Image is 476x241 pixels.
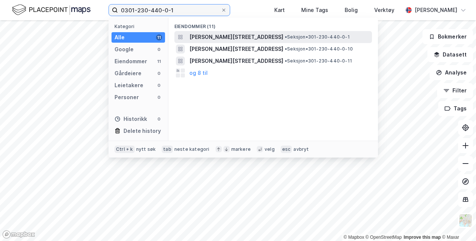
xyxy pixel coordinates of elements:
img: logo.f888ab2527a4732fd821a326f86c7f29.svg [12,3,91,16]
div: 0 [156,82,162,88]
input: Søk på adresse, matrikkel, gårdeiere, leietakere eller personer [118,4,221,16]
span: Seksjon • 301-230-440-0-1 [285,34,350,40]
div: 0 [156,70,162,76]
a: OpenStreetMap [366,235,402,240]
div: esc [281,146,292,153]
div: [PERSON_NAME] [415,6,457,15]
span: [PERSON_NAME][STREET_ADDRESS] [189,57,283,65]
div: tab [162,146,173,153]
button: Analyse [430,65,473,80]
div: nytt søk [136,146,156,152]
div: Delete history [123,126,161,135]
button: Bokmerker [422,29,473,44]
div: avbryt [293,146,309,152]
button: Datasett [427,47,473,62]
span: Seksjon • 301-230-440-0-11 [285,58,352,64]
div: Bolig [345,6,358,15]
div: Eiendommer [115,57,147,66]
div: Personer [115,93,139,102]
div: neste kategori [174,146,210,152]
div: 11 [156,34,162,40]
span: • [285,34,287,40]
div: 11 [156,58,162,64]
span: [PERSON_NAME][STREET_ADDRESS] [189,33,283,42]
button: Tags [438,101,473,116]
button: og 8 til [189,68,208,77]
div: 0 [156,116,162,122]
div: Alle [115,33,125,42]
a: Mapbox homepage [2,230,35,239]
div: Kart [274,6,285,15]
span: • [285,46,287,52]
div: Ctrl + k [115,146,135,153]
button: Filter [437,83,473,98]
span: [PERSON_NAME][STREET_ADDRESS] [189,45,283,54]
div: markere [231,146,251,152]
div: Historikk [115,115,147,123]
div: Eiendommer (11) [168,18,378,31]
div: Leietakere [115,81,143,90]
iframe: Chat Widget [439,205,476,241]
div: Verktøy [374,6,394,15]
a: Improve this map [404,235,441,240]
a: Mapbox [344,235,364,240]
div: 0 [156,46,162,52]
div: Gårdeiere [115,69,141,78]
span: Seksjon • 301-230-440-0-10 [285,46,353,52]
div: Google [115,45,134,54]
div: velg [265,146,275,152]
span: • [285,58,287,64]
div: 0 [156,94,162,100]
div: Mine Tags [301,6,328,15]
div: Kategori [115,24,165,29]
